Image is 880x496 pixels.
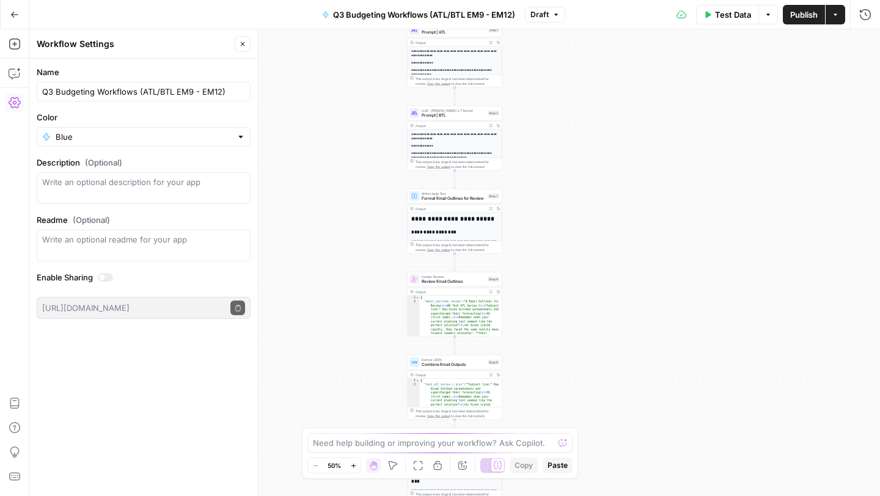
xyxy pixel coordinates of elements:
div: Step 7 [488,194,499,199]
div: This output is too large & has been abbreviated for review. to view the full content. [416,243,499,252]
input: Untitled [42,86,245,98]
span: Toggle code folding, rows 1 through 3 [416,379,420,383]
g: Edge from step_8 to step_6 [454,337,456,354]
span: Prompt | BTL [422,112,485,119]
span: 50% [328,461,341,470]
div: Output [416,290,485,294]
span: (Optional) [85,156,122,169]
g: Edge from step_1 to step_3 [454,87,456,105]
g: Edge from step_7 to step_8 [454,253,456,271]
span: Copy the output [427,82,450,86]
span: LLM · [PERSON_NAME] 3.7 Sonnet [422,108,485,113]
label: Color [37,111,251,123]
span: Toggle code folding, rows 1 through 3 [416,296,420,300]
span: Format JSON [422,357,485,362]
span: Test Data [715,9,751,21]
g: Edge from step_3 to step_7 [454,170,456,188]
span: Draft [530,9,549,20]
div: Output [416,40,485,45]
span: Copy the output [427,165,450,169]
button: Paste [543,458,573,473]
div: Output [416,206,485,211]
div: Step 8 [488,277,499,282]
span: Copy the output [427,248,450,252]
div: Step 3 [488,111,499,116]
button: Test Data [696,5,758,24]
div: This output is too large & has been abbreviated for review. to view the full content. [416,76,499,86]
label: Enable Sharing [37,271,251,283]
span: Write Liquid Text [422,191,485,196]
span: Q3 Budgeting Workflows (ATL/BTL EM9 - EM12) [333,9,515,21]
div: Format JSONCombine Email OutputsStep 6Output{ "tech_atl_series_c_plus":"*Subject line:* How Aiven... [408,355,502,420]
span: Review Email Outlines [422,279,485,285]
button: Q3 Budgeting Workflows (ATL/BTL EM9 - EM12) [315,5,522,24]
div: Human ReviewReview Email OutlinesStep 8Output{ "email_outlines_review":"# Email Outlines for Revi... [408,272,502,337]
div: Output [416,123,485,128]
span: Copy [515,460,533,471]
div: 1 [408,296,420,300]
div: Step 6 [488,360,499,365]
span: Prompt | ATL [422,29,486,35]
div: This output is too large & has been abbreviated for review. to view the full content. [416,159,499,169]
div: Step 1 [488,27,499,33]
span: (Optional) [73,214,110,226]
input: Blue [56,131,232,143]
div: Output [416,373,485,377]
button: Publish [783,5,825,24]
div: 1 [408,379,420,383]
g: Edge from step_6 to step_10 [454,420,456,437]
span: Publish [790,9,818,21]
span: Paste [548,460,568,471]
label: Readme [37,214,251,226]
div: Workflow Settings [37,38,231,50]
div: This output is too large & has been abbreviated for review. to view the full content. [416,409,499,418]
label: Name [37,66,251,78]
span: Combine Email Outputs [422,362,485,368]
label: Description [37,156,251,169]
span: Human Review [422,274,485,279]
button: Draft [525,7,565,23]
button: Copy [510,458,538,473]
span: Copy the output [427,414,450,418]
span: Format Email Outlines for Review [422,195,485,202]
